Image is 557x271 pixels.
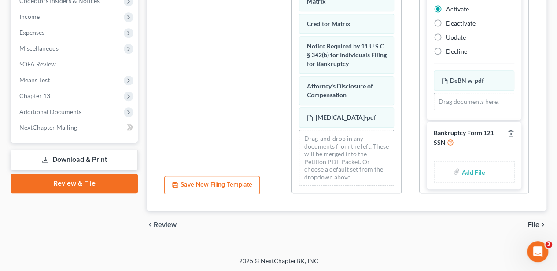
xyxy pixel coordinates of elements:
span: Review [154,221,177,228]
span: NextChapter Mailing [19,124,77,131]
span: Deactivate [446,19,476,27]
span: Chapter 13 [19,92,50,99]
a: SOFA Review [12,56,138,72]
span: Attorney's Disclosure of Compensation [306,82,373,99]
div: Drag documents here. [434,93,514,110]
span: File [528,221,539,228]
span: 3 [545,241,552,248]
span: Decline [446,48,467,55]
button: chevron_left Review [147,221,185,228]
span: Income [19,13,40,20]
iframe: Intercom live chat [527,241,548,262]
button: Save New Filing Template [164,176,260,194]
span: DeBN w-pdf [450,77,484,84]
span: SOFA Review [19,60,56,68]
span: Miscellaneous [19,44,59,52]
span: [MEDICAL_DATA]-pdf [315,114,376,121]
span: Means Test [19,76,50,84]
span: Expenses [19,29,44,36]
div: Drag-and-drop in any documents from the left. These will be merged into the Petition PDF Packet. ... [299,130,394,186]
span: Bankruptcy Form 121 SSN [434,129,494,146]
span: Creditor Matrix [306,20,350,27]
a: NextChapter Mailing [12,120,138,135]
a: Review & File [11,174,138,193]
span: Additional Documents [19,108,81,115]
span: Notice Required by 11 U.S.C. § 342(b) for Individuals Filing for Bankruptcy [306,42,386,67]
i: chevron_left [147,221,154,228]
i: chevron_right [539,221,546,228]
span: Activate [446,5,469,13]
a: Download & Print [11,150,138,170]
span: Update [446,33,466,41]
